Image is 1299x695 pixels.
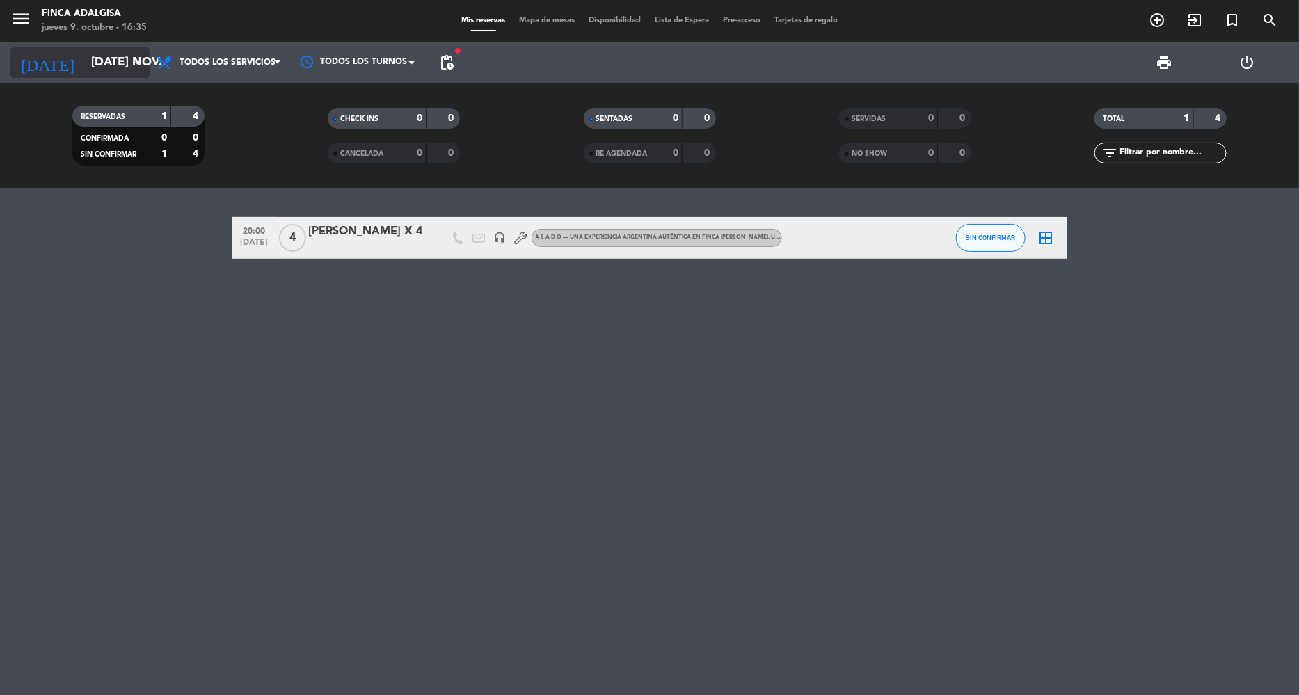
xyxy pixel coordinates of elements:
[10,8,31,29] i: menu
[161,133,167,143] strong: 0
[10,8,31,34] button: menu
[704,113,712,123] strong: 0
[42,7,147,21] div: Finca Adalgisa
[81,113,125,120] span: RESERVADAS
[1038,230,1055,246] i: border_all
[852,115,886,122] span: SERVIDAS
[1206,42,1289,83] div: LOG OUT
[449,148,457,158] strong: 0
[340,115,378,122] span: CHECK INS
[340,150,383,157] span: CANCELADA
[1184,113,1190,123] strong: 1
[1239,54,1256,71] i: power_settings_new
[1149,12,1165,29] i: add_circle_outline
[161,149,167,159] strong: 1
[512,17,582,24] span: Mapa de mesas
[417,148,422,158] strong: 0
[494,232,507,244] i: headset_mic
[1216,113,1224,123] strong: 4
[596,150,648,157] span: RE AGENDADA
[237,238,272,254] span: [DATE]
[852,150,887,157] span: NO SHOW
[673,113,678,123] strong: 0
[454,47,462,55] span: fiber_manual_record
[279,224,306,252] span: 4
[1261,12,1278,29] i: search
[1186,12,1203,29] i: exit_to_app
[1103,115,1124,122] span: TOTAL
[966,234,1015,241] span: SIN CONFIRMAR
[417,113,422,123] strong: 0
[180,58,276,67] span: Todos los servicios
[596,115,633,122] span: SENTADAS
[237,222,272,238] span: 20:00
[956,224,1026,252] button: SIN CONFIRMAR
[1118,145,1226,161] input: Filtrar por nombre...
[161,111,167,121] strong: 1
[1101,145,1118,161] i: filter_list
[767,17,845,24] span: Tarjetas de regalo
[449,113,457,123] strong: 0
[928,148,934,158] strong: 0
[928,113,934,123] strong: 0
[438,54,455,71] span: pending_actions
[1156,54,1173,71] span: print
[582,17,648,24] span: Disponibilidad
[129,54,146,71] i: arrow_drop_down
[10,47,84,78] i: [DATE]
[42,21,147,35] div: jueves 9. octubre - 16:35
[309,223,427,241] div: [PERSON_NAME] X 4
[536,234,792,240] span: A S A D O — Una experiencia Argentina auténtica en Finca [PERSON_NAME]
[81,151,136,158] span: SIN CONFIRMAR
[81,135,129,142] span: CONFIRMADA
[193,149,201,159] strong: 4
[959,113,968,123] strong: 0
[673,148,678,158] strong: 0
[454,17,512,24] span: Mis reservas
[648,17,716,24] span: Lista de Espera
[769,234,792,240] span: , USD 70
[716,17,767,24] span: Pre-acceso
[193,111,201,121] strong: 4
[704,148,712,158] strong: 0
[1224,12,1241,29] i: turned_in_not
[959,148,968,158] strong: 0
[193,133,201,143] strong: 0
